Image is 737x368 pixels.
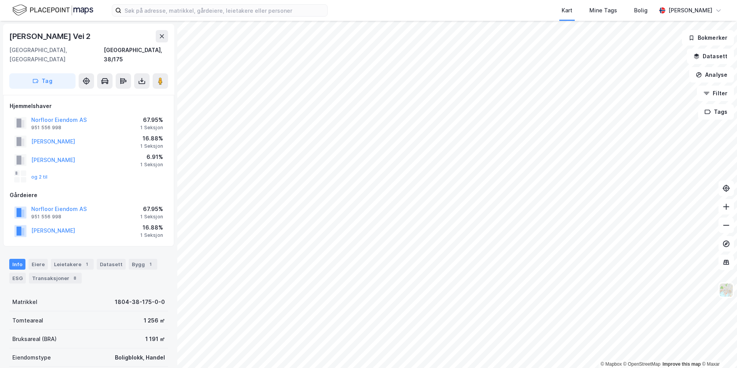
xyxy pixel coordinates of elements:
[10,191,168,200] div: Gårdeiere
[689,67,734,83] button: Analyse
[12,334,57,344] div: Bruksareal (BRA)
[115,297,165,307] div: 1804-38-175-0-0
[698,331,737,368] div: Kontrollprogram for chat
[140,162,163,168] div: 1 Seksjon
[140,115,163,125] div: 67.95%
[687,49,734,64] button: Datasett
[682,30,734,46] button: Bokmerker
[12,316,43,325] div: Tomteareal
[589,6,617,15] div: Mine Tags
[144,316,165,325] div: 1 256 ㎡
[9,73,76,89] button: Tag
[140,143,163,149] div: 1 Seksjon
[115,353,165,362] div: Boligblokk, Handel
[145,334,165,344] div: 1 191 ㎡
[668,6,712,15] div: [PERSON_NAME]
[97,259,126,270] div: Datasett
[9,273,26,284] div: ESG
[140,223,163,232] div: 16.88%
[698,104,734,120] button: Tags
[12,3,93,17] img: logo.f888ab2527a4732fd821a326f86c7f29.svg
[31,125,61,131] div: 951 556 998
[140,232,163,238] div: 1 Seksjon
[9,259,25,270] div: Info
[129,259,157,270] div: Bygg
[9,30,92,42] div: [PERSON_NAME] Vei 2
[140,204,163,214] div: 67.95%
[140,134,163,143] div: 16.88%
[623,361,661,367] a: OpenStreetMap
[121,5,327,16] input: Søk på adresse, matrikkel, gårdeiere, leietakere eller personer
[698,331,737,368] iframe: Chat Widget
[29,273,82,284] div: Transaksjoner
[9,46,104,64] div: [GEOGRAPHIC_DATA], [GEOGRAPHIC_DATA]
[663,361,701,367] a: Improve this map
[601,361,622,367] a: Mapbox
[29,259,48,270] div: Eiere
[140,152,163,162] div: 6.91%
[10,101,168,111] div: Hjemmelshaver
[12,353,51,362] div: Eiendomstype
[51,259,94,270] div: Leietakere
[104,46,168,64] div: [GEOGRAPHIC_DATA], 38/175
[31,214,61,220] div: 951 556 998
[71,274,79,282] div: 8
[12,297,37,307] div: Matrikkel
[634,6,648,15] div: Bolig
[83,260,91,268] div: 1
[562,6,572,15] div: Kart
[140,214,163,220] div: 1 Seksjon
[140,125,163,131] div: 1 Seksjon
[697,86,734,101] button: Filter
[146,260,154,268] div: 1
[719,283,734,297] img: Z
